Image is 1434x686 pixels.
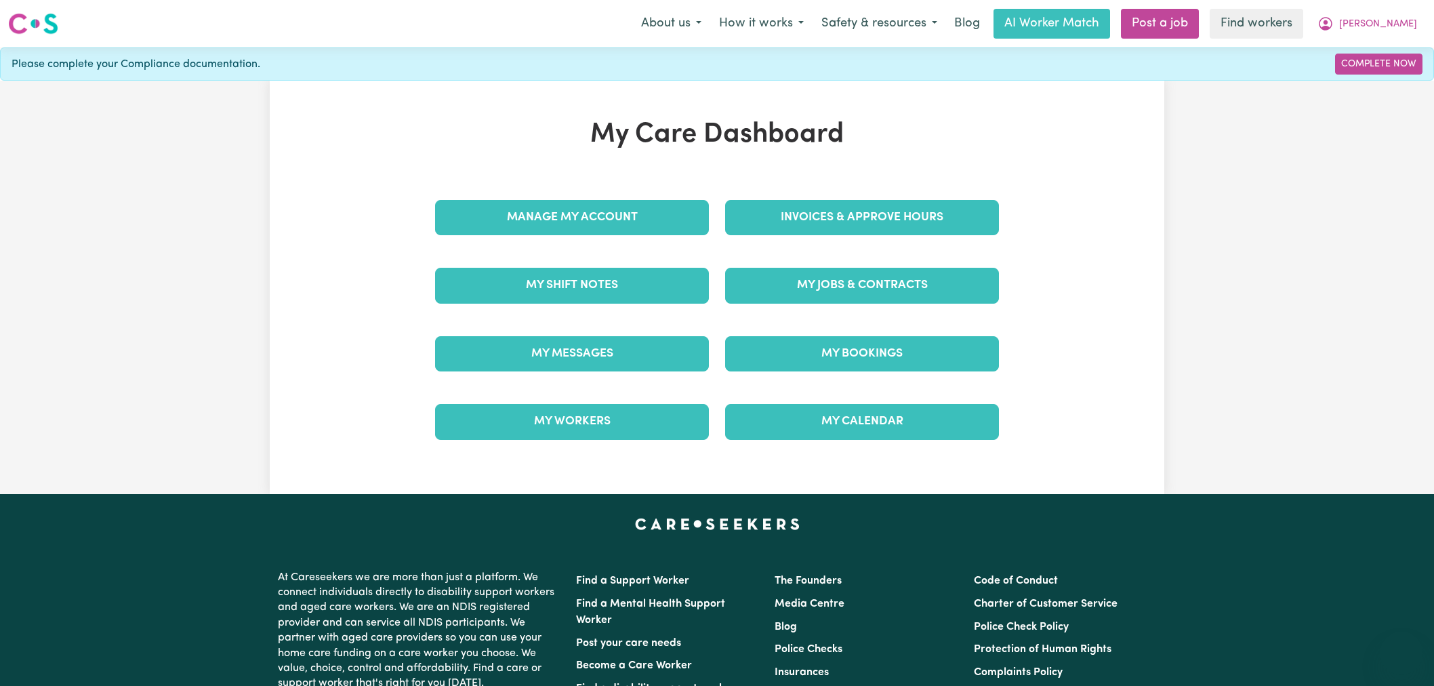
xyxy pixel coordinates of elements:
a: Post a job [1121,9,1199,39]
a: Careseekers home page [635,519,800,529]
a: My Bookings [725,336,999,371]
a: My Shift Notes [435,268,709,303]
a: Complete Now [1335,54,1422,75]
a: Careseekers logo [8,8,58,39]
a: Post your care needs [576,638,681,649]
button: My Account [1309,9,1426,38]
a: Insurances [775,667,829,678]
a: Blog [946,9,988,39]
a: My Messages [435,336,709,371]
a: Code of Conduct [974,576,1058,586]
a: Police Check Policy [974,622,1069,632]
button: Safety & resources [813,9,946,38]
a: Police Checks [775,644,842,655]
a: Find workers [1210,9,1303,39]
a: My Workers [435,404,709,439]
span: Please complete your Compliance documentation. [12,56,260,73]
a: My Calendar [725,404,999,439]
span: [PERSON_NAME] [1339,17,1417,32]
a: Protection of Human Rights [974,644,1111,655]
a: Complaints Policy [974,667,1063,678]
a: Become a Care Worker [576,660,692,671]
a: Charter of Customer Service [974,599,1118,609]
a: Invoices & Approve Hours [725,200,999,235]
a: Blog [775,622,797,632]
a: Find a Support Worker [576,576,689,586]
button: How it works [710,9,813,38]
a: My Jobs & Contracts [725,268,999,303]
button: About us [632,9,710,38]
a: Media Centre [775,599,844,609]
h1: My Care Dashboard [427,119,1007,151]
a: The Founders [775,576,842,586]
iframe: Button to launch messaging window [1380,632,1423,675]
a: AI Worker Match [993,9,1110,39]
a: Manage My Account [435,200,709,235]
img: Careseekers logo [8,12,58,36]
a: Find a Mental Health Support Worker [576,599,725,626]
